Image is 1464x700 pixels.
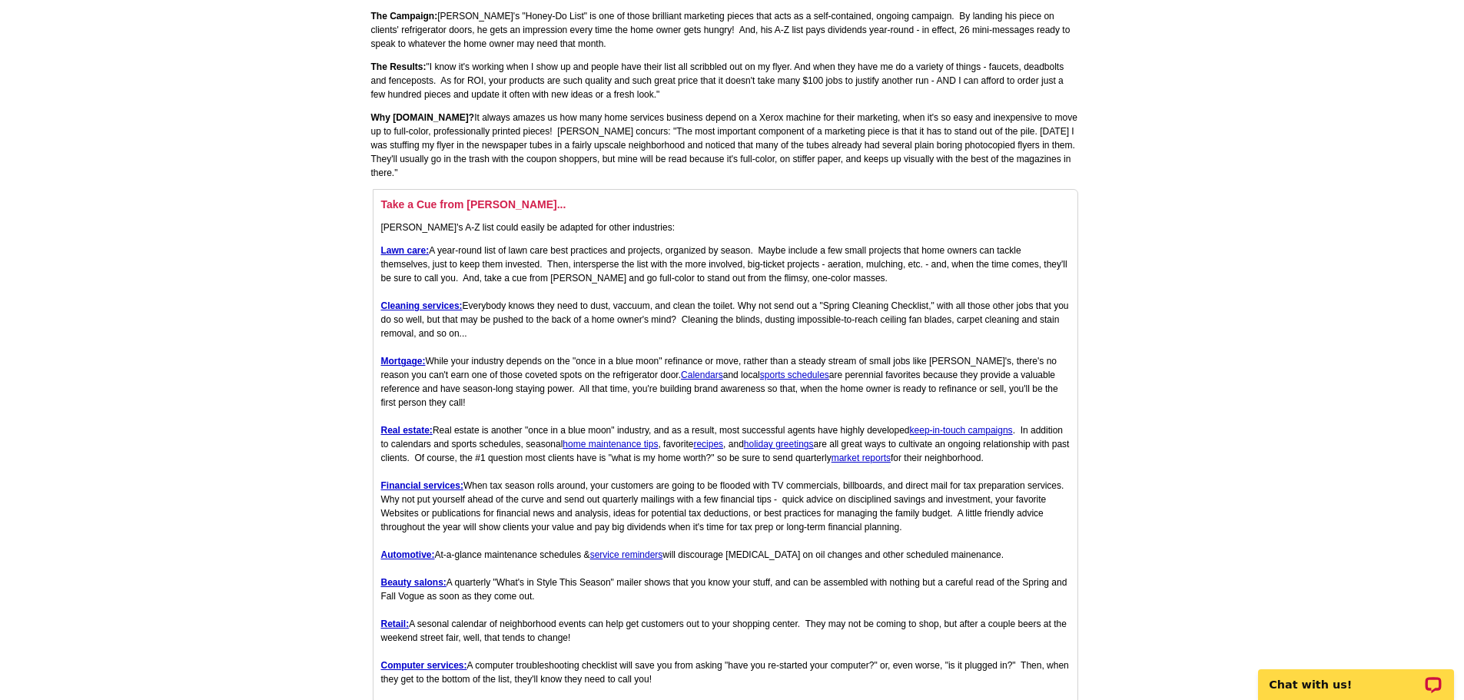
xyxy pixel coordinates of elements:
[1248,652,1464,700] iframe: LiveChat chat widget
[760,370,829,380] a: sports schedules
[381,577,447,588] a: Beauty salons:
[381,619,410,629] a: Retail:
[371,60,1078,101] p: "I know it's working when I show up and people have their list all scribbled out on my flyer. And...
[381,425,433,436] a: Real estate:
[371,112,475,123] strong: Why [DOMAIN_NAME]?
[381,660,467,671] a: Computer services:
[381,245,430,256] a: Lawn care:
[371,9,1078,51] p: [PERSON_NAME]'s "Honey-Do List" is one of those brilliant marketing pieces that acts as a self-co...
[381,198,566,211] strong: Take a Cue from [PERSON_NAME]...
[590,549,663,560] a: service reminders
[381,221,1070,234] p: [PERSON_NAME]'s A-Z list could easily be adapted for other industries:
[381,244,1070,686] p: A year-round list of lawn care best practices and projects, organized by season. Maybe include a ...
[693,439,723,450] a: recipes
[371,61,427,72] strong: The Results:
[910,425,1013,436] a: keep-in-touch campaigns
[832,453,891,463] a: market reports
[563,439,658,450] a: home maintenance tips
[381,549,435,560] a: Automotive:
[371,11,438,22] strong: The Campaign:
[681,370,723,380] a: Calendars
[381,300,463,311] a: Cleaning services:
[381,480,463,491] a: Financial services:
[744,439,814,450] a: holiday greetings
[381,356,426,367] a: Mortgage:
[371,111,1078,180] p: It always amazes us how many home services business depend on a Xerox machine for their marketing...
